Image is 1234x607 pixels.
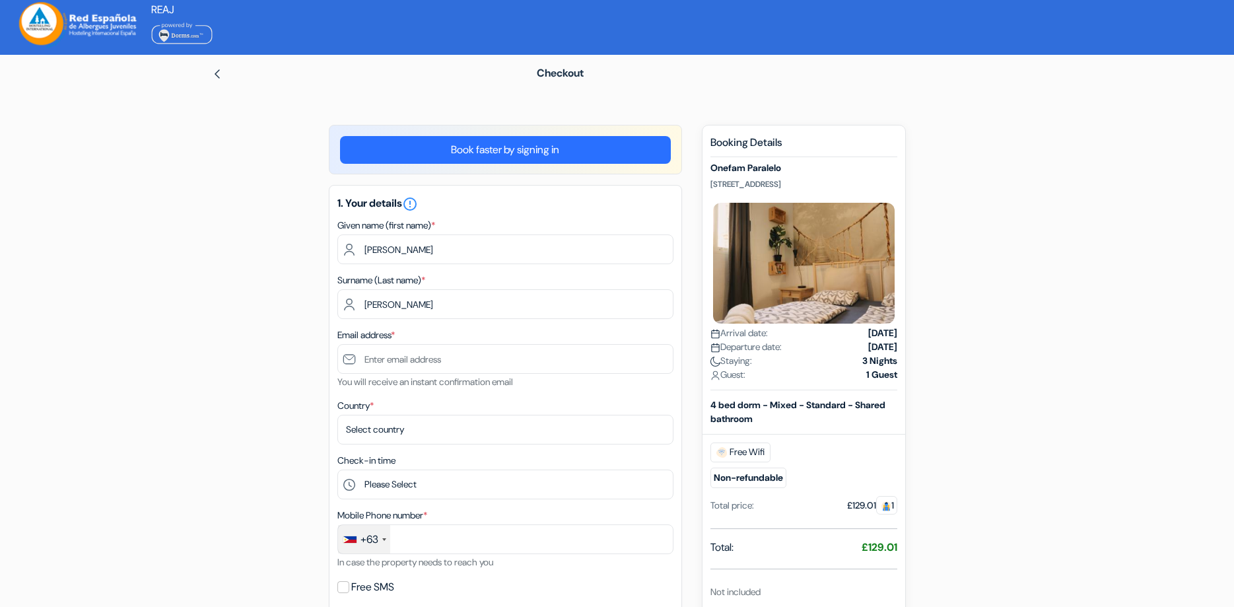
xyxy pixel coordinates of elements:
[710,343,720,353] img: calendar.svg
[710,326,768,340] span: Arrival date:
[710,368,745,382] span: Guest:
[866,368,897,382] strong: 1 Guest
[337,273,425,287] label: Surname (Last name)
[710,357,720,367] img: moon.svg
[402,196,418,210] a: error_outline
[710,179,897,190] p: [STREET_ADDRESS]
[710,354,752,368] span: Staying:
[537,66,584,80] span: Checkout
[337,399,374,413] label: Country
[151,3,174,17] span: REAJ
[337,509,427,522] label: Mobile Phone number
[862,354,897,368] strong: 3 Nights
[710,329,720,339] img: calendar.svg
[337,344,673,374] input: Enter email address
[716,447,727,458] img: free_wifi.svg
[710,136,897,157] h5: Booking Details
[337,454,395,468] label: Check-in time
[862,540,897,554] strong: £129.01
[710,499,754,513] div: Total price:
[337,289,673,319] input: Enter last name
[710,371,720,380] img: user_icon.svg
[710,340,782,354] span: Departure date:
[337,376,513,388] small: You will receive an instant confirmation email
[340,136,671,164] a: Book faster by signing in
[710,585,897,599] div: Not included
[337,196,673,212] h5: 1. Your details
[881,501,891,511] img: guest.svg
[868,340,897,354] strong: [DATE]
[710,399,885,425] b: 4 bed dorm - Mixed - Standard - Shared bathroom
[337,219,435,232] label: Given name (first name)
[338,525,390,553] div: Philippines: +63
[710,540,734,555] span: Total:
[212,69,223,79] img: left_arrow.svg
[351,578,394,596] label: Free SMS
[360,532,378,548] div: +63
[337,234,673,264] input: Enter first name
[847,499,897,513] div: £129.01
[868,326,897,340] strong: [DATE]
[876,496,897,515] span: 1
[710,162,897,174] h5: Onefam Paralelo
[710,443,771,462] span: Free Wifi
[402,196,418,212] i: error_outline
[337,328,395,342] label: Email address
[710,468,786,488] small: Non-refundable
[337,556,493,568] small: In case the property needs to reach you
